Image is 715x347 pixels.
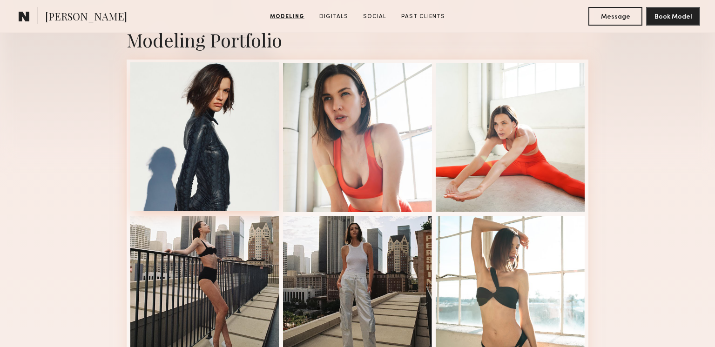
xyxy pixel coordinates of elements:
span: [PERSON_NAME] [45,9,127,26]
a: Past Clients [398,13,449,21]
a: Book Model [646,12,700,20]
a: Modeling [266,13,308,21]
div: Modeling Portfolio [127,27,588,52]
a: Digitals [316,13,352,21]
a: Social [359,13,390,21]
button: Book Model [646,7,700,26]
button: Message [588,7,642,26]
